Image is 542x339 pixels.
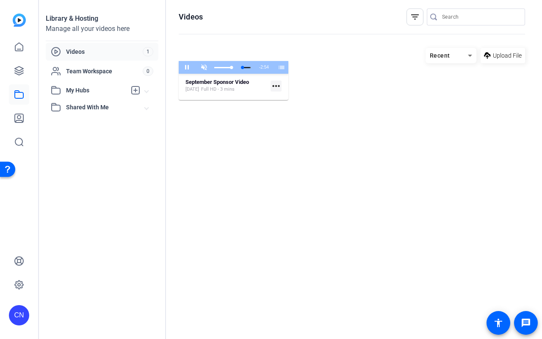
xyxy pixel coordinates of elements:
[46,14,158,24] div: Library & Hosting
[290,61,307,74] button: Captions
[66,47,143,56] span: Videos
[481,48,525,63] button: Upload File
[442,12,518,22] input: Search
[271,81,282,92] mat-icon: more_horiz
[179,61,196,74] button: Pause
[307,61,324,74] button: Picture-in-Picture
[214,67,232,68] div: Volume Level
[242,67,251,68] div: Progress Bar
[185,86,199,93] span: [DATE]
[324,61,341,74] button: Exit Fullscreen
[46,99,158,116] mat-expansion-panel-header: Shared With Me
[66,103,145,112] span: Shared With Me
[430,52,450,59] span: Recent
[196,61,213,74] button: Unmute
[179,12,203,22] h1: Videos
[66,86,126,95] span: My Hubs
[493,318,503,328] mat-icon: accessibility
[493,51,522,60] span: Upload File
[521,318,531,328] mat-icon: message
[260,65,268,69] span: 2:54
[201,86,235,93] span: Full HD - 3 mins
[143,67,153,76] span: 0
[259,65,260,69] span: -
[9,305,29,325] div: CN
[66,67,143,75] span: Team Workspace
[185,79,249,85] strong: September Sponsor Video
[185,79,267,93] a: September Sponsor Video[DATE]Full HD - 3 mins
[46,24,158,34] div: Manage all your videos here
[13,14,26,27] img: blue-gradient.svg
[46,82,158,99] mat-expansion-panel-header: My Hubs
[273,61,290,74] button: Chapters
[143,47,153,56] span: 1
[410,12,420,22] mat-icon: filter_list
